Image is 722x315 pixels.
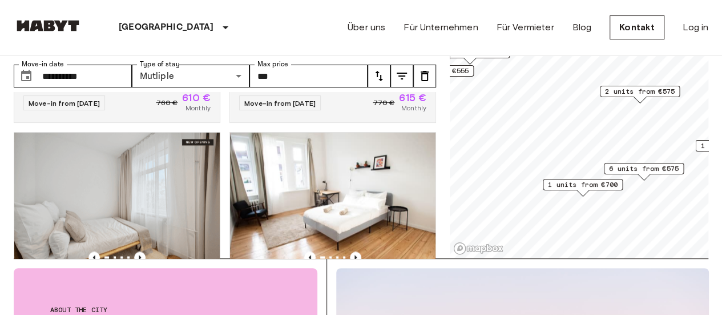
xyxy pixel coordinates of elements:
[373,98,394,108] span: 770 €
[50,305,281,315] span: About the city
[605,86,675,97] span: 2 units from €575
[244,99,316,107] span: Move-in from [DATE]
[572,21,591,34] a: Blog
[683,21,708,34] a: Log in
[230,133,435,270] img: Marketing picture of unit DE-01-070-001-03H
[156,98,178,108] span: 760 €
[185,103,211,113] span: Monthly
[600,86,680,103] div: Map marker
[548,180,618,190] span: 1 units from €700
[453,242,503,255] a: Mapbox logo
[496,21,554,34] a: Für Vermieter
[15,65,38,87] button: Choose date, selected date is 1 Oct 2025
[119,21,214,34] p: [GEOGRAPHIC_DATA]
[134,252,146,263] button: Previous image
[543,179,623,197] div: Map marker
[182,93,211,103] span: 610 €
[132,65,250,87] div: Mutliple
[14,133,220,270] img: Marketing picture of unit DE-01-477-056-02
[430,47,510,65] div: Map marker
[14,20,82,31] img: Habyt
[368,65,390,87] button: tune
[140,59,180,69] label: Type of stay
[401,103,426,113] span: Monthly
[22,59,64,69] label: Move-in date
[609,164,679,174] span: 6 units from €575
[257,59,288,69] label: Max price
[88,252,100,263] button: Previous image
[29,99,100,107] span: Move-in from [DATE]
[390,65,413,87] button: tune
[404,21,478,34] a: Für Unternehmen
[413,65,436,87] button: tune
[304,252,316,263] button: Previous image
[399,66,469,76] span: 1 units from €555
[348,21,385,34] a: Über uns
[604,163,684,181] div: Map marker
[350,252,361,263] button: Previous image
[610,15,664,39] a: Kontakt
[399,93,426,103] span: 615 €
